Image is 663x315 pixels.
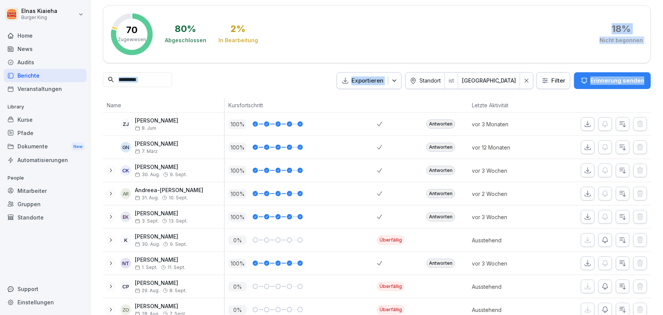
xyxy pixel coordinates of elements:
[228,259,247,268] p: 100 %
[135,280,187,286] p: [PERSON_NAME]
[107,101,220,109] p: Name
[426,119,455,129] div: Antworten
[120,142,131,153] div: GN
[118,36,146,43] p: Zugewiesen
[4,211,87,224] a: Standorte
[4,101,87,113] p: Library
[4,126,87,140] a: Pfade
[337,72,402,89] button: Exportieren
[426,166,455,175] div: Antworten
[4,140,87,154] a: DokumenteNew
[135,210,188,217] p: [PERSON_NAME]
[135,257,185,263] p: [PERSON_NAME]
[228,212,247,222] p: 100 %
[175,24,196,33] div: 80 %
[472,101,540,109] p: Letzte Aktivität
[612,24,631,33] div: 18 %
[228,143,247,152] p: 100 %
[4,153,87,167] a: Automatisierungen
[135,265,158,270] span: 1. Sept.
[169,288,187,293] span: 8. Sept.
[462,77,516,84] div: [GEOGRAPHIC_DATA]
[21,15,57,20] p: Burger King
[4,197,87,211] a: Gruppen
[120,235,131,245] div: K
[21,8,57,14] p: Elnas Kiaieha
[135,195,159,200] span: 31. Aug.
[4,140,87,154] div: Dokumente
[228,119,247,129] p: 100 %
[600,37,643,44] div: Nicht begonnen
[120,281,131,292] div: CP
[472,283,544,291] p: Ausstehend
[4,29,87,42] div: Home
[126,25,138,35] p: 70
[135,149,158,154] span: 7. März
[165,37,206,44] div: Abgeschlossen
[170,172,187,177] span: 9. Sept.
[120,188,131,199] div: AR
[426,259,455,268] div: Antworten
[541,77,565,84] div: Filter
[472,167,544,175] p: vor 3 Wochen
[135,118,178,124] p: [PERSON_NAME]
[135,187,203,194] p: Andreea-[PERSON_NAME]
[472,190,544,198] p: vor 2 Wochen
[135,164,187,170] p: [PERSON_NAME]
[135,126,156,131] span: 8. Juni
[4,184,87,197] a: Mitarbeiter
[135,288,160,293] span: 29. Aug.
[4,282,87,296] div: Support
[537,73,570,89] button: Filter
[228,282,247,291] p: 0 %
[4,172,87,184] p: People
[4,42,87,56] a: News
[218,37,258,44] div: In Bearbeitung
[120,212,131,222] div: EK
[445,73,458,89] div: ist
[472,120,544,128] p: vor 3 Monaten
[228,235,247,245] p: 0 %
[170,242,187,247] span: 9. Sept.
[135,242,160,247] span: 30. Aug.
[4,296,87,309] a: Einstellungen
[472,213,544,221] p: vor 3 Wochen
[228,189,247,199] p: 100 %
[120,165,131,176] div: CK
[231,24,246,33] div: 2 %
[135,172,160,177] span: 30. Aug.
[228,166,247,175] p: 100 %
[120,258,131,269] div: NT
[228,305,247,315] p: 0 %
[168,265,185,270] span: 11. Sept.
[228,101,373,109] p: Kursfortschritt
[351,76,383,85] p: Exportieren
[4,113,87,126] a: Kurse
[472,143,544,151] p: vor 12 Monaten
[590,76,644,85] p: Erinnerung senden
[472,236,544,244] p: Ausstehend
[377,235,405,245] div: Überfällig
[120,304,131,315] div: ZO
[169,195,188,200] span: 10. Sept.
[472,259,544,267] p: vor 3 Wochen
[120,119,131,129] div: ZJ
[377,305,405,314] div: Überfällig
[135,234,187,240] p: [PERSON_NAME]
[71,142,84,151] div: New
[135,218,159,224] span: 3. Sept.
[4,56,87,69] a: Audits
[426,189,455,198] div: Antworten
[135,303,186,310] p: [PERSON_NAME]
[4,69,87,82] a: Berichte
[135,141,178,147] p: [PERSON_NAME]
